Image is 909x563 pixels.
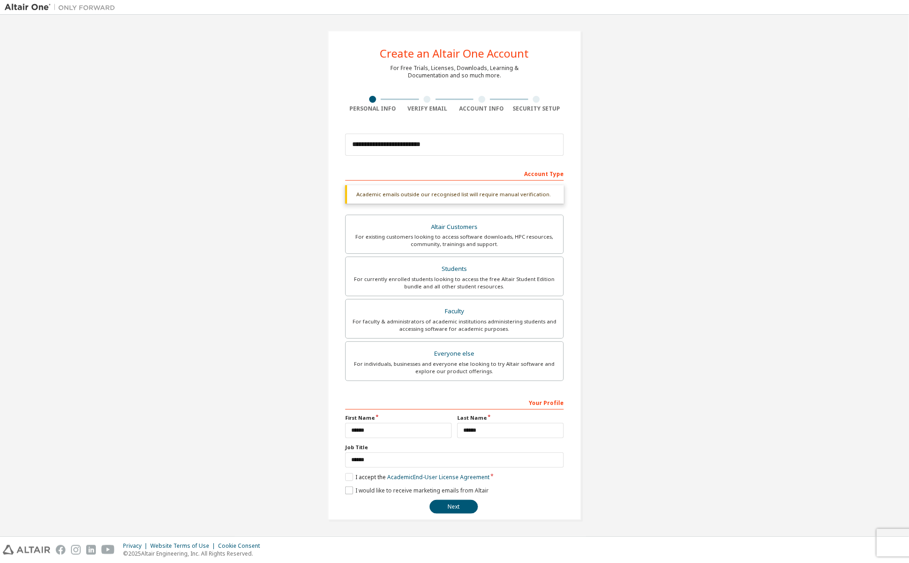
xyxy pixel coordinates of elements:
[345,473,490,481] label: I accept the
[71,545,81,555] img: instagram.svg
[345,105,400,112] div: Personal Info
[218,542,266,550] div: Cookie Consent
[387,473,490,481] a: Academic End-User License Agreement
[345,185,564,204] div: Academic emails outside our recognised list will require manual verification.
[86,545,96,555] img: linkedin.svg
[351,318,558,333] div: For faculty & administrators of academic institutions administering students and accessing softwa...
[345,395,564,410] div: Your Profile
[345,166,564,181] div: Account Type
[509,105,564,112] div: Security Setup
[101,545,115,555] img: youtube.svg
[123,550,266,557] p: © 2025 Altair Engineering, Inc. All Rights Reserved.
[390,65,519,79] div: For Free Trials, Licenses, Downloads, Learning & Documentation and so much more.
[457,414,564,422] label: Last Name
[351,221,558,234] div: Altair Customers
[351,276,558,290] div: For currently enrolled students looking to access the free Altair Student Edition bundle and all ...
[454,105,509,112] div: Account Info
[351,263,558,276] div: Students
[345,444,564,451] label: Job Title
[351,233,558,248] div: For existing customers looking to access software downloads, HPC resources, community, trainings ...
[380,48,529,59] div: Create an Altair One Account
[150,542,218,550] div: Website Terms of Use
[351,347,558,360] div: Everyone else
[351,305,558,318] div: Faculty
[345,414,452,422] label: First Name
[3,545,50,555] img: altair_logo.svg
[351,360,558,375] div: For individuals, businesses and everyone else looking to try Altair software and explore our prod...
[5,3,120,12] img: Altair One
[56,545,65,555] img: facebook.svg
[123,542,150,550] div: Privacy
[345,487,489,494] label: I would like to receive marketing emails from Altair
[400,105,455,112] div: Verify Email
[430,500,478,514] button: Next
